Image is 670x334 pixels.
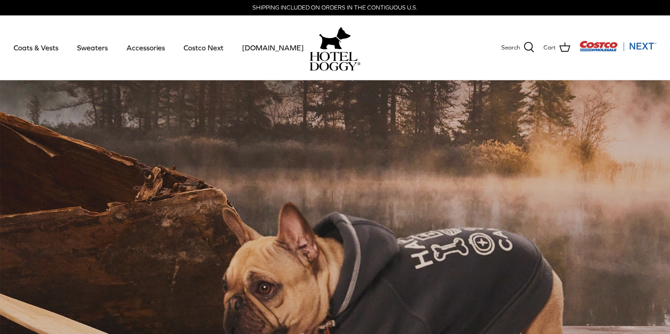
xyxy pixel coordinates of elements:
a: hoteldoggy.com hoteldoggycom [310,25,360,71]
a: Costco Next [175,32,232,63]
a: Sweaters [69,32,116,63]
a: Search [501,42,534,54]
a: Cart [544,42,570,54]
img: Costco Next [579,40,656,52]
a: Visit Costco Next [579,46,656,53]
img: hoteldoggycom [310,52,360,71]
a: Coats & Vests [5,32,67,63]
a: [DOMAIN_NAME] [234,32,312,63]
img: hoteldoggy.com [319,25,351,52]
a: Accessories [118,32,173,63]
span: Cart [544,43,556,53]
span: Search [501,43,520,53]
